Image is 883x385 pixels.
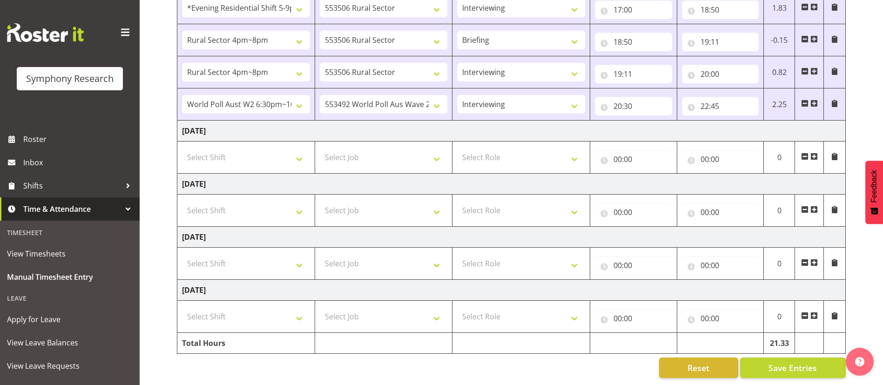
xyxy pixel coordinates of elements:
td: 0 [764,301,795,333]
td: Total Hours [177,333,315,354]
td: 0 [764,142,795,174]
input: Click to select... [595,97,672,115]
input: Click to select... [595,256,672,275]
a: View Timesheets [2,242,137,265]
input: Click to select... [682,309,759,328]
div: Symphony Research [26,72,114,86]
a: Manual Timesheet Entry [2,265,137,289]
div: Timesheet [2,223,137,242]
span: Feedback [870,170,878,203]
td: 2.25 [764,88,795,121]
a: View Leave Requests [2,354,137,378]
button: Feedback - Show survey [865,161,883,224]
td: -0.15 [764,24,795,56]
a: View Leave Balances [2,331,137,354]
td: [DATE] [177,121,846,142]
img: help-xxl-2.png [855,357,864,366]
span: Save Entries [768,362,817,374]
input: Click to select... [682,150,759,169]
button: Reset [659,358,738,378]
span: Inbox [23,155,135,169]
input: Click to select... [595,150,672,169]
input: Click to select... [595,309,672,328]
td: [DATE] [177,227,846,248]
button: Save Entries [740,358,846,378]
input: Click to select... [682,0,759,19]
input: Click to select... [595,0,672,19]
input: Click to select... [682,97,759,115]
span: View Timesheets [7,247,133,261]
div: Leave [2,289,137,308]
td: 0.82 [764,56,795,88]
td: [DATE] [177,174,846,195]
input: Click to select... [682,33,759,51]
span: Apply for Leave [7,312,133,326]
td: 0 [764,195,795,227]
input: Click to select... [595,65,672,83]
td: [DATE] [177,280,846,301]
span: Manual Timesheet Entry [7,270,133,284]
a: Apply for Leave [2,308,137,331]
span: Shifts [23,179,121,193]
input: Click to select... [595,203,672,222]
span: Reset [688,362,709,374]
input: Click to select... [682,256,759,275]
span: Roster [23,132,135,146]
td: 21.33 [764,333,795,354]
td: 0 [764,248,795,280]
input: Click to select... [595,33,672,51]
input: Click to select... [682,65,759,83]
img: Rosterit website logo [7,23,84,42]
span: View Leave Balances [7,336,133,350]
span: Time & Attendance [23,202,121,216]
input: Click to select... [682,203,759,222]
span: View Leave Requests [7,359,133,373]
